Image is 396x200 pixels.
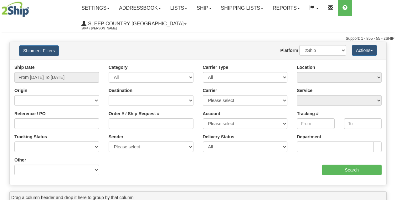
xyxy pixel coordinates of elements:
label: Account [203,110,220,117]
label: Tracking # [297,110,318,117]
a: Shipping lists [216,0,268,16]
label: Ship Date [14,64,35,70]
button: Shipment Filters [19,45,59,56]
iframe: chat widget [382,68,395,132]
label: Origin [14,87,27,94]
label: Delivery Status [203,134,234,140]
label: Tracking Status [14,134,47,140]
label: Service [297,87,312,94]
label: Carrier Type [203,64,228,70]
label: Category [109,64,128,70]
label: Order # / Ship Request # [109,110,160,117]
a: Lists [166,0,192,16]
a: Sleep Country [GEOGRAPHIC_DATA] 2044 / [PERSON_NAME] [77,16,191,32]
label: Destination [109,87,132,94]
label: Sender [109,134,123,140]
label: Carrier [203,87,217,94]
a: Reports [268,0,305,16]
input: To [344,118,382,129]
img: logo2044.jpg [2,2,29,17]
a: Settings [77,0,114,16]
input: From [297,118,334,129]
a: Ship [192,0,216,16]
span: Sleep Country [GEOGRAPHIC_DATA] [86,21,183,26]
input: Search [322,165,382,175]
label: Platform [280,47,298,54]
label: Location [297,64,315,70]
button: Actions [352,45,377,56]
div: Support: 1 - 855 - 55 - 2SHIP [2,36,394,41]
label: Department [297,134,321,140]
span: 2044 / [PERSON_NAME] [81,25,128,32]
a: Addressbook [114,0,166,16]
label: Other [14,157,26,163]
label: Reference / PO [14,110,46,117]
